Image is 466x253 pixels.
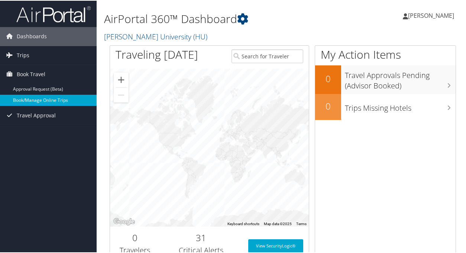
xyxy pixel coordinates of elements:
span: Trips [17,45,29,64]
h1: AirPortal 360™ Dashboard [104,10,342,26]
h1: My Action Items [315,46,456,62]
button: Zoom in [114,72,129,87]
h1: Traveling [DATE] [116,46,198,62]
a: 0Travel Approvals Pending (Advisor Booked) [315,65,456,93]
a: [PERSON_NAME] University (HU) [104,31,209,41]
span: Travel Approval [17,106,56,124]
input: Search for Traveler [232,49,303,62]
h2: 31 [165,231,237,243]
span: [PERSON_NAME] [408,11,454,19]
button: Zoom out [114,87,129,102]
h2: 0 [315,99,341,112]
img: airportal-logo.png [16,5,91,22]
h2: 0 [116,231,154,243]
h2: 0 [315,72,341,84]
a: Open this area in Google Maps (opens a new window) [112,216,136,226]
span: Map data ©2025 [264,221,292,225]
a: 0Trips Missing Hotels [315,93,456,119]
a: [PERSON_NAME] [403,4,462,26]
h3: Trips Missing Hotels [345,98,456,113]
a: View SecurityLogic® [248,239,303,252]
h3: Travel Approvals Pending (Advisor Booked) [345,66,456,90]
a: Terms (opens in new tab) [296,221,307,225]
button: Keyboard shortcuts [227,221,259,226]
span: Dashboards [17,26,47,45]
span: Book Travel [17,64,45,83]
img: Google [112,216,136,226]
